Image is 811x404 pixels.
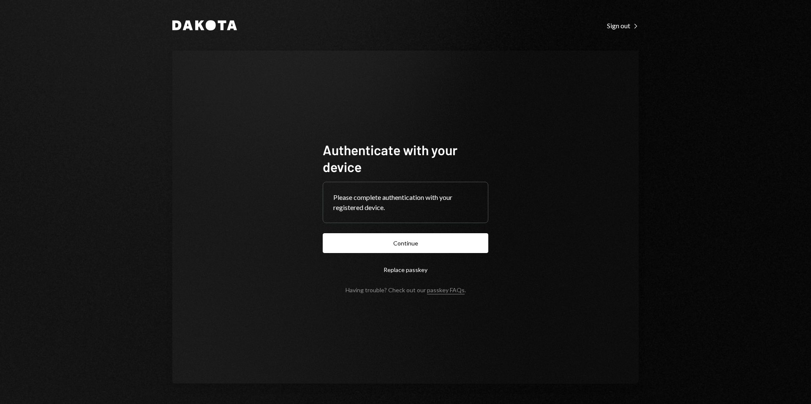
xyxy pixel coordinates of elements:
[346,286,466,294] div: Having trouble? Check out our .
[607,21,639,30] a: Sign out
[323,141,488,175] h1: Authenticate with your device
[323,233,488,253] button: Continue
[427,286,465,294] a: passkey FAQs
[323,260,488,280] button: Replace passkey
[333,192,478,213] div: Please complete authentication with your registered device.
[607,22,639,30] div: Sign out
